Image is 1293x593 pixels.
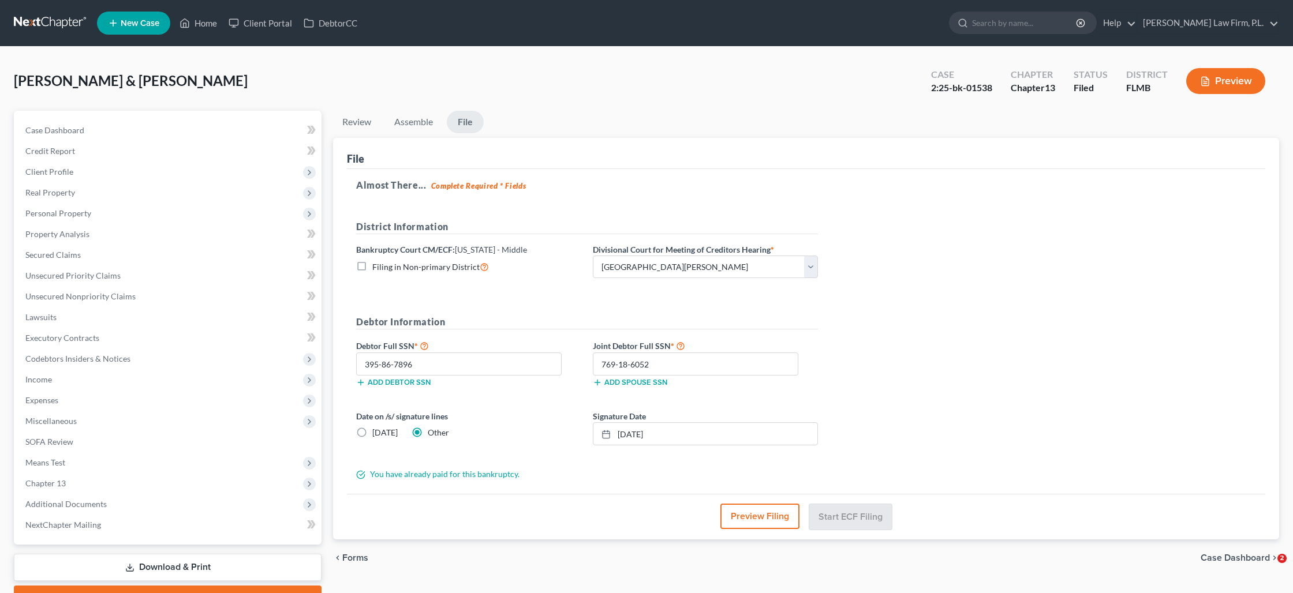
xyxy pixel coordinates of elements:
[25,208,91,218] span: Personal Property
[25,520,101,530] span: NextChapter Mailing
[1201,553,1279,562] a: Case Dashboard chevron_right
[428,427,449,437] span: Other
[1254,554,1281,581] iframe: Intercom live chat
[121,19,159,28] span: New Case
[25,125,84,135] span: Case Dashboard
[16,120,322,141] a: Case Dashboard
[174,13,223,33] a: Home
[593,352,798,376] input: XXX-XX-XXXX
[1097,13,1136,33] a: Help
[1201,553,1270,562] span: Case Dashboard
[1074,68,1108,81] div: Status
[1045,82,1055,93] span: 13
[385,111,442,133] a: Assemble
[356,352,562,376] input: XXX-XX-XXXX
[350,339,587,352] label: Debtor Full SSN
[809,504,892,530] button: Start ECF Filing
[16,286,322,307] a: Unsecured Nonpriority Claims
[350,468,824,480] div: You have already paid for this bankruptcy.
[14,72,248,89] span: [PERSON_NAME] & [PERSON_NAME]
[1277,554,1287,563] span: 2
[25,416,77,426] span: Miscellaneous
[25,374,52,384] span: Income
[16,328,322,348] a: Executory Contracts
[25,437,73,446] span: SOFA Review
[356,243,527,256] label: Bankruptcy Court CM/ECF:
[25,271,121,280] span: Unsecured Priority Claims
[372,427,398,437] span: [DATE]
[431,181,526,190] strong: Complete Required * Fields
[593,423,817,445] a: [DATE]
[356,220,818,234] h5: District Information
[931,81,992,95] div: 2:25-bk-01538
[25,333,99,343] span: Executory Contracts
[972,12,1078,33] input: Search by name...
[25,187,75,197] span: Real Property
[356,178,1256,192] h5: Almost There...
[25,499,107,509] span: Additional Documents
[333,111,380,133] a: Review
[25,354,130,363] span: Codebtors Insiders & Notices
[25,167,73,177] span: Client Profile
[16,265,322,286] a: Unsecured Priority Claims
[593,243,774,256] label: Divisional Court for Meeting of Creditors Hearing
[1270,553,1279,562] i: chevron_right
[25,250,81,260] span: Secured Claims
[25,395,58,405] span: Expenses
[333,553,384,562] button: chevron_left Forms
[455,245,527,254] span: [US_STATE] - Middle
[1137,13,1279,33] a: [PERSON_NAME] Law Firm, P.L.
[25,457,65,467] span: Means Test
[372,262,480,272] span: Filing in Non-primary District
[1126,68,1168,81] div: District
[14,554,322,581] a: Download & Print
[342,553,368,562] span: Forms
[25,229,89,239] span: Property Analysis
[16,224,322,245] a: Property Analysis
[16,245,322,265] a: Secured Claims
[931,68,992,81] div: Case
[223,13,298,33] a: Client Portal
[1011,68,1055,81] div: Chapter
[1074,81,1108,95] div: Filed
[356,378,431,387] button: Add debtor SSN
[25,312,57,322] span: Lawsuits
[25,146,75,156] span: Credit Report
[447,111,484,133] a: File
[298,13,363,33] a: DebtorCC
[25,291,136,301] span: Unsecured Nonpriority Claims
[593,410,646,422] label: Signature Date
[587,339,824,352] label: Joint Debtor Full SSN
[356,410,581,422] label: Date on /s/ signature lines
[1011,81,1055,95] div: Chapter
[1126,81,1168,95] div: FLMB
[16,141,322,162] a: Credit Report
[16,431,322,452] a: SOFA Review
[25,478,66,488] span: Chapter 13
[356,315,818,329] h5: Debtor Information
[593,378,667,387] button: Add spouse SSN
[333,553,342,562] i: chevron_left
[720,504,799,529] button: Preview Filing
[16,515,322,535] a: NextChapter Mailing
[347,152,364,166] div: File
[16,307,322,328] a: Lawsuits
[1186,68,1265,94] button: Preview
